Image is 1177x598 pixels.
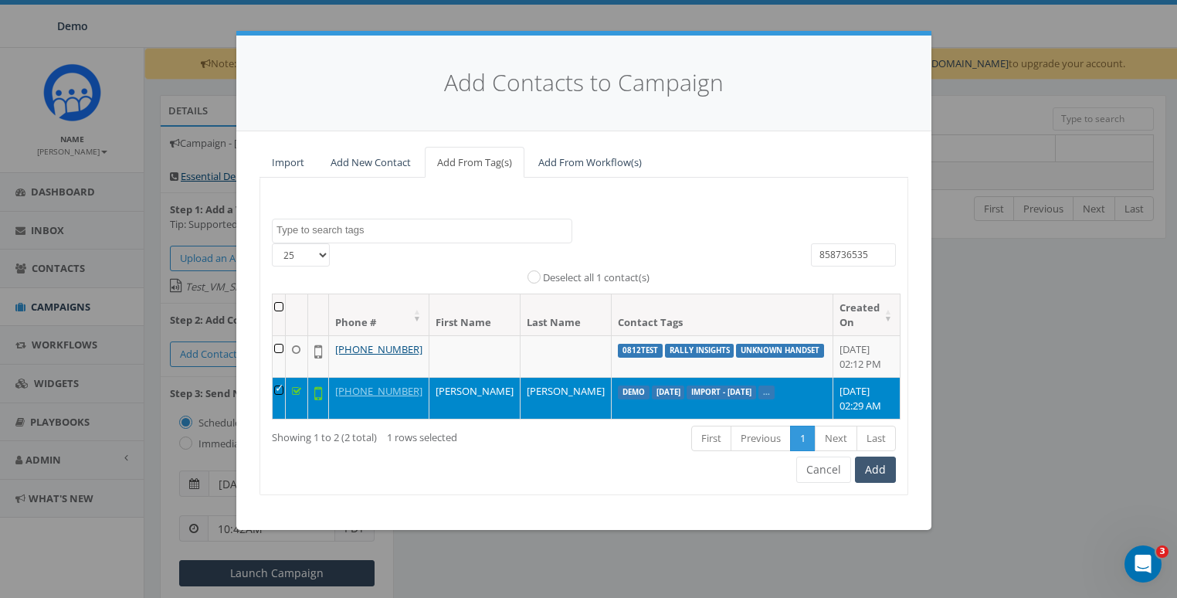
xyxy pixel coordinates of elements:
[855,457,896,483] button: Add
[618,344,663,358] label: 0812test
[736,344,824,358] label: unknown handset
[796,457,851,483] button: Cancel
[763,387,770,397] a: ...
[612,294,833,335] th: Contact Tags
[833,294,901,335] th: Created On: activate to sort column ascending
[665,344,734,358] label: Rally Insights
[335,342,422,356] a: [PHONE_NUMBER]
[335,384,422,398] a: [PHONE_NUMBER]
[652,386,685,399] label: [DATE]
[259,66,908,100] h4: Add Contacts to Campaign
[276,223,572,237] textarea: Search
[687,386,756,399] label: Import - [DATE]
[526,147,654,178] a: Add From Workflow(s)
[521,377,612,419] td: [PERSON_NAME]
[1124,545,1162,583] iframe: Intercom live chat
[1156,545,1169,558] span: 3
[425,147,524,178] a: Add From Tag(s)
[790,426,816,451] a: 1
[521,294,612,335] th: Last Name
[833,335,901,377] td: [DATE] 02:12 PM
[387,430,457,444] span: 1 rows selected
[691,426,731,451] a: First
[429,377,521,419] td: [PERSON_NAME]
[731,426,791,451] a: Previous
[318,147,423,178] a: Add New Contact
[329,294,429,335] th: Phone #: activate to sort column ascending
[272,424,518,445] div: Showing 1 to 2 (2 total)
[259,147,317,178] a: Import
[429,294,521,335] th: First Name
[856,426,896,451] a: Last
[543,270,650,286] label: Deselect all 1 contact(s)
[811,243,896,267] input: Type to search
[833,377,901,419] td: [DATE] 02:29 AM
[618,386,650,399] label: DEMO
[815,426,857,451] a: Next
